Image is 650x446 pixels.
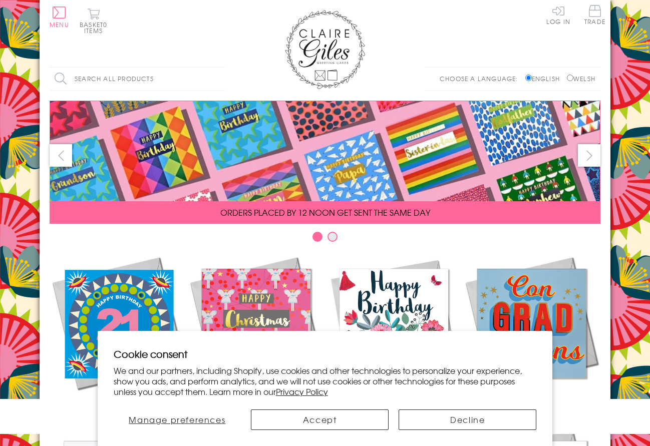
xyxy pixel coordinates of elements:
[129,413,225,425] span: Manage preferences
[567,75,573,81] input: Welsh
[50,68,225,90] input: Search all products
[50,231,600,247] div: Carousel Pagination
[251,409,389,430] button: Accept
[215,68,225,90] input: Search
[50,144,72,167] button: prev
[399,409,536,430] button: Decline
[546,5,570,25] a: Log In
[328,232,338,242] button: Carousel Page 2
[584,5,605,25] span: Trade
[84,20,107,35] span: 0 items
[525,75,532,81] input: English
[440,74,523,83] p: Choose a language:
[325,254,463,411] a: Birthdays
[276,385,328,397] a: Privacy Policy
[50,20,69,29] span: Menu
[187,254,325,411] a: Christmas
[567,74,595,83] label: Welsh
[285,10,365,89] img: Claire Giles Greetings Cards
[114,347,537,361] h2: Cookie consent
[50,254,187,411] a: New Releases
[80,8,107,34] button: Basket0 items
[584,5,605,27] a: Trade
[578,144,600,167] button: next
[114,409,241,430] button: Manage preferences
[220,206,430,218] span: ORDERS PLACED BY 12 NOON GET SENT THE SAME DAY
[463,254,600,411] a: Academic
[50,7,69,28] button: Menu
[525,74,565,83] label: English
[312,232,322,242] button: Carousel Page 1 (Current Slide)
[114,365,537,396] p: We and our partners, including Shopify, use cookies and other technologies to personalize your ex...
